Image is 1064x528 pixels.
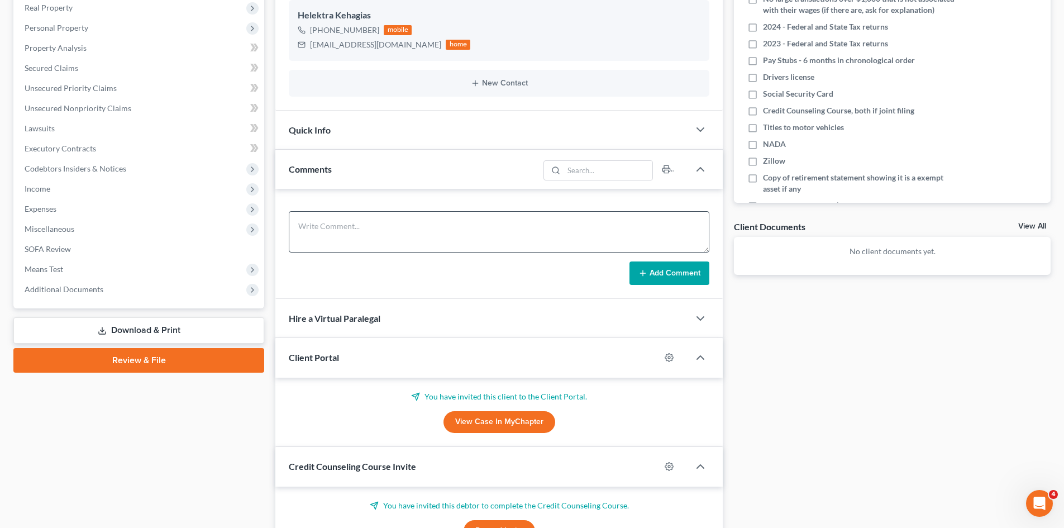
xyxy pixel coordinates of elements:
a: Secured Claims [16,58,264,78]
span: Quick Info [289,125,331,135]
span: Personal Property [25,23,88,32]
span: Zillow [763,155,785,167]
span: Hire a Virtual Paralegal [289,313,380,324]
span: Credit Counseling Course Invite [289,461,416,472]
span: 4 [1049,490,1058,499]
span: Income [25,184,50,193]
span: Miscellaneous [25,224,74,234]
button: Add Comment [629,261,709,285]
div: Client Documents [734,221,805,232]
span: Lawsuits [25,123,55,133]
iframe: Intercom live chat [1026,490,1053,517]
p: You have invited this debtor to complete the Credit Counseling Course. [289,500,709,511]
span: SOFA Review [25,244,71,254]
span: Additional Creditors (Medical, or Creditors not on Credit Report) [763,200,962,222]
a: Lawsuits [16,118,264,139]
span: Titles to motor vehicles [763,122,844,133]
a: Unsecured Priority Claims [16,78,264,98]
a: Property Analysis [16,38,264,58]
p: No client documents yet. [743,246,1042,257]
div: mobile [384,25,412,35]
span: Unsecured Priority Claims [25,83,117,93]
span: Additional Documents [25,284,103,294]
span: Property Analysis [25,43,87,53]
p: You have invited this client to the Client Portal. [289,391,709,402]
a: Download & Print [13,317,264,344]
a: View Case in MyChapter [443,411,555,434]
span: Real Property [25,3,73,12]
span: 2024 - Federal and State Tax returns [763,21,888,32]
span: Means Test [25,264,63,274]
span: 2023 - Federal and State Tax returns [763,38,888,49]
span: NADA [763,139,786,150]
span: Social Security Card [763,88,833,99]
a: Review & File [13,348,264,373]
span: Pay Stubs - 6 months in chronological order [763,55,915,66]
a: Executory Contracts [16,139,264,159]
span: Executory Contracts [25,144,96,153]
a: View All [1018,222,1046,230]
div: [PHONE_NUMBER] [310,25,379,36]
span: Client Portal [289,352,339,363]
button: New Contact [298,79,700,88]
div: home [446,40,470,50]
a: SOFA Review [16,239,264,259]
span: Comments [289,164,332,174]
span: Secured Claims [25,63,78,73]
a: Unsecured Nonpriority Claims [16,98,264,118]
span: Unsecured Nonpriority Claims [25,103,131,113]
span: Credit Counseling Course, both if joint filing [763,105,914,116]
div: [EMAIL_ADDRESS][DOMAIN_NAME] [310,39,441,50]
input: Search... [564,161,653,180]
span: Codebtors Insiders & Notices [25,164,126,173]
span: Expenses [25,204,56,213]
div: Helektra Kehagias [298,9,700,22]
span: Drivers license [763,72,814,83]
span: Copy of retirement statement showing it is a exempt asset if any [763,172,962,194]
